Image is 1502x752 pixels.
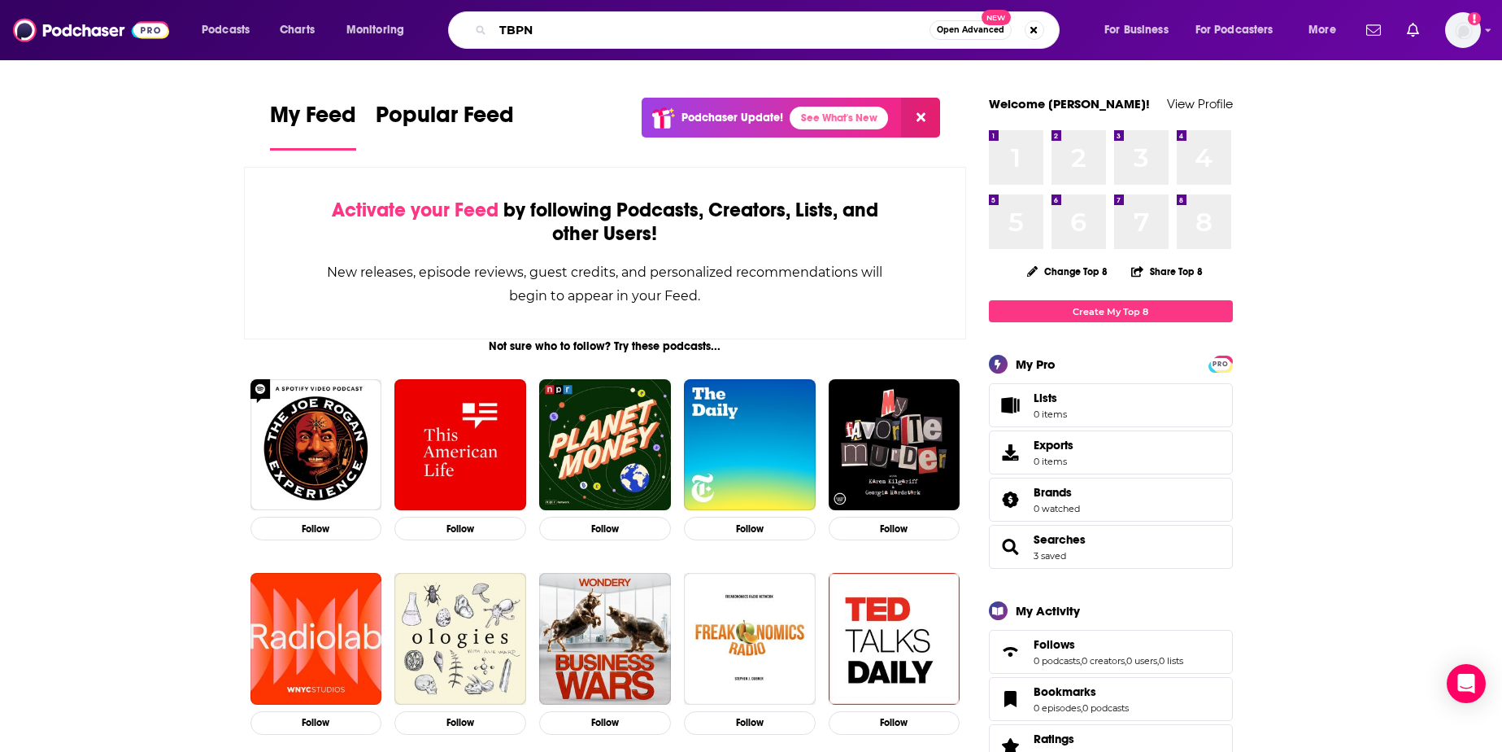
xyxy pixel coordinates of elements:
a: 0 lists [1159,655,1183,667]
button: Show profile menu [1445,12,1481,48]
button: Follow [394,517,526,540]
a: Follows [1034,637,1183,652]
span: Monitoring [346,19,404,42]
a: Follows [995,641,1027,663]
button: Follow [539,711,671,735]
img: Ologies with Alie Ward [394,573,526,705]
p: Podchaser Update! [681,111,783,125]
span: Lists [995,394,1027,417]
a: Lists [989,383,1233,427]
button: Change Top 8 [1017,261,1118,282]
span: Logged in as InkhouseWaltham [1445,12,1481,48]
a: 0 podcasts [1034,655,1080,667]
span: , [1080,655,1082,667]
span: Ratings [1034,732,1074,746]
div: New releases, episode reviews, guest credits, and personalized recommendations will begin to appe... [326,260,885,308]
img: Business Wars [539,573,671,705]
a: This American Life [394,379,526,511]
img: The Daily [684,379,816,511]
span: Brands [989,478,1233,522]
span: My Feed [270,101,356,138]
img: The Joe Rogan Experience [250,379,382,511]
a: View Profile [1167,96,1233,111]
button: Follow [684,517,816,540]
span: Exports [1034,438,1073,453]
span: Brands [1034,485,1072,500]
span: Follows [989,630,1233,674]
a: Ratings [1034,732,1129,746]
div: by following Podcasts, Creators, Lists, and other Users! [326,199,885,246]
button: Follow [684,711,816,735]
span: For Podcasters [1195,19,1273,42]
span: For Business [1104,19,1169,42]
a: 0 users [1126,655,1157,667]
span: Activate your Feed [332,198,498,222]
input: Search podcasts, credits, & more... [493,17,929,43]
div: My Activity [1016,603,1080,619]
div: Open Intercom Messenger [1447,664,1486,703]
div: My Pro [1016,356,1056,372]
button: Follow [250,711,382,735]
a: Brands [995,488,1027,511]
span: Podcasts [202,19,250,42]
a: 3 saved [1034,550,1066,562]
a: TED Talks Daily [829,573,960,705]
a: Exports [989,431,1233,474]
img: Podchaser - Follow, Share and Rate Podcasts [13,15,169,46]
span: , [1125,655,1126,667]
span: Follows [1034,637,1075,652]
a: Searches [995,536,1027,558]
span: Lists [1034,391,1067,405]
a: Popular Feed [376,101,514,151]
a: Searches [1034,532,1086,547]
a: 0 watched [1034,503,1080,514]
img: Freakonomics Radio [684,573,816,705]
button: Open AdvancedNew [929,20,1012,40]
a: Charts [269,17,324,43]
span: Open Advanced [937,26,1004,34]
a: Show notifications dropdown [1360,16,1387,44]
span: Charts [280,19,315,42]
span: Lists [1034,391,1057,405]
span: Bookmarks [1034,684,1096,699]
button: Follow [539,517,671,540]
span: New [982,10,1011,25]
button: open menu [335,17,425,43]
a: 0 podcasts [1082,702,1129,714]
span: More [1308,19,1336,42]
span: 0 items [1034,456,1073,467]
button: Follow [394,711,526,735]
button: open menu [1185,17,1297,43]
a: Show notifications dropdown [1400,16,1426,44]
img: My Favorite Murder with Karen Kilgariff and Georgia Hardstark [829,379,960,511]
svg: Add a profile image [1468,12,1481,25]
img: User Profile [1445,12,1481,48]
a: My Feed [270,101,356,151]
button: Follow [829,711,960,735]
a: 0 creators [1082,655,1125,667]
button: open menu [1093,17,1189,43]
span: 0 items [1034,409,1067,420]
span: Exports [995,441,1027,464]
a: PRO [1211,357,1230,369]
button: Follow [250,517,382,540]
button: open menu [190,17,271,43]
span: PRO [1211,358,1230,370]
a: Bookmarks [1034,684,1129,699]
span: Popular Feed [376,101,514,138]
button: Follow [829,517,960,540]
span: , [1157,655,1159,667]
span: Searches [989,525,1233,569]
img: Planet Money [539,379,671,511]
a: Radiolab [250,573,382,705]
